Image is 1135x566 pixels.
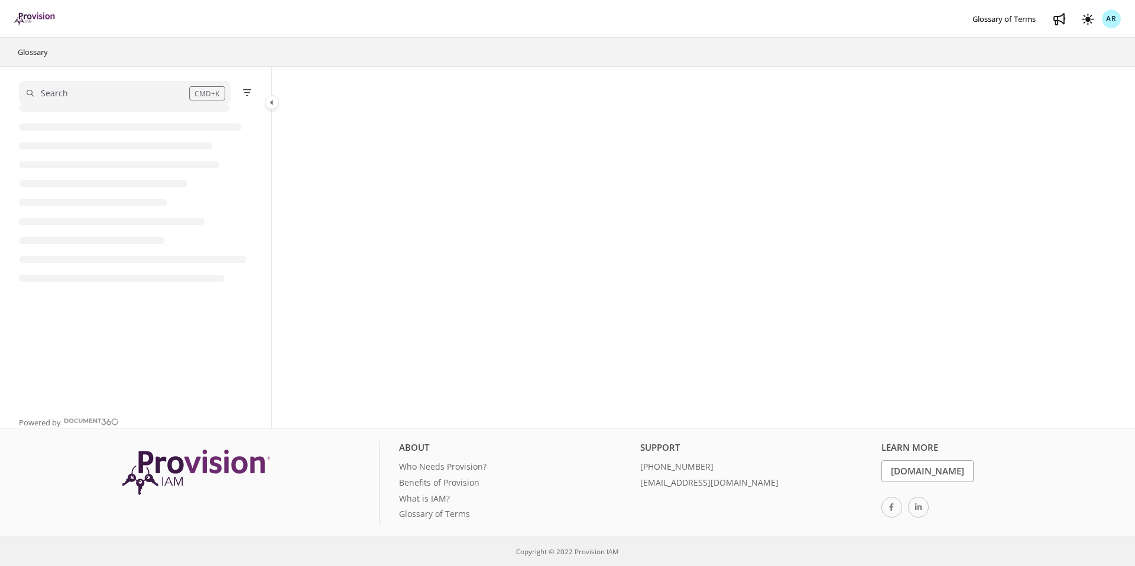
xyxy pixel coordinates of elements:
a: Whats new [1050,9,1069,28]
button: Search [19,81,231,105]
a: Glossary [17,45,49,59]
div: Search [41,87,68,100]
img: Document360 [64,418,119,425]
img: brand logo [14,12,56,25]
div: Learn More [881,441,1114,460]
a: Who Needs Provision? [399,460,631,476]
button: AR [1102,9,1121,28]
a: Glossary of Terms [399,508,631,523]
a: Project logo [14,12,56,26]
div: About [399,441,631,460]
a: Powered by Document360 - opens in a new tab [19,414,119,428]
span: AR [1106,14,1117,25]
button: Theme options [1078,9,1097,28]
span: Powered by [19,417,61,428]
div: Support [640,441,873,460]
div: CMD+K [189,86,225,100]
a: Benefits of Provision [399,476,631,492]
a: [DOMAIN_NAME] [881,460,974,482]
a: What is IAM? [399,492,631,508]
a: [PHONE_NUMBER] [640,460,873,476]
img: Provision IAM Onboarding Platform [122,450,270,495]
button: Filter [240,86,254,100]
button: Category toggle [265,95,279,109]
a: [EMAIL_ADDRESS][DOMAIN_NAME] [640,476,873,492]
span: Glossary of Terms [972,14,1036,24]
